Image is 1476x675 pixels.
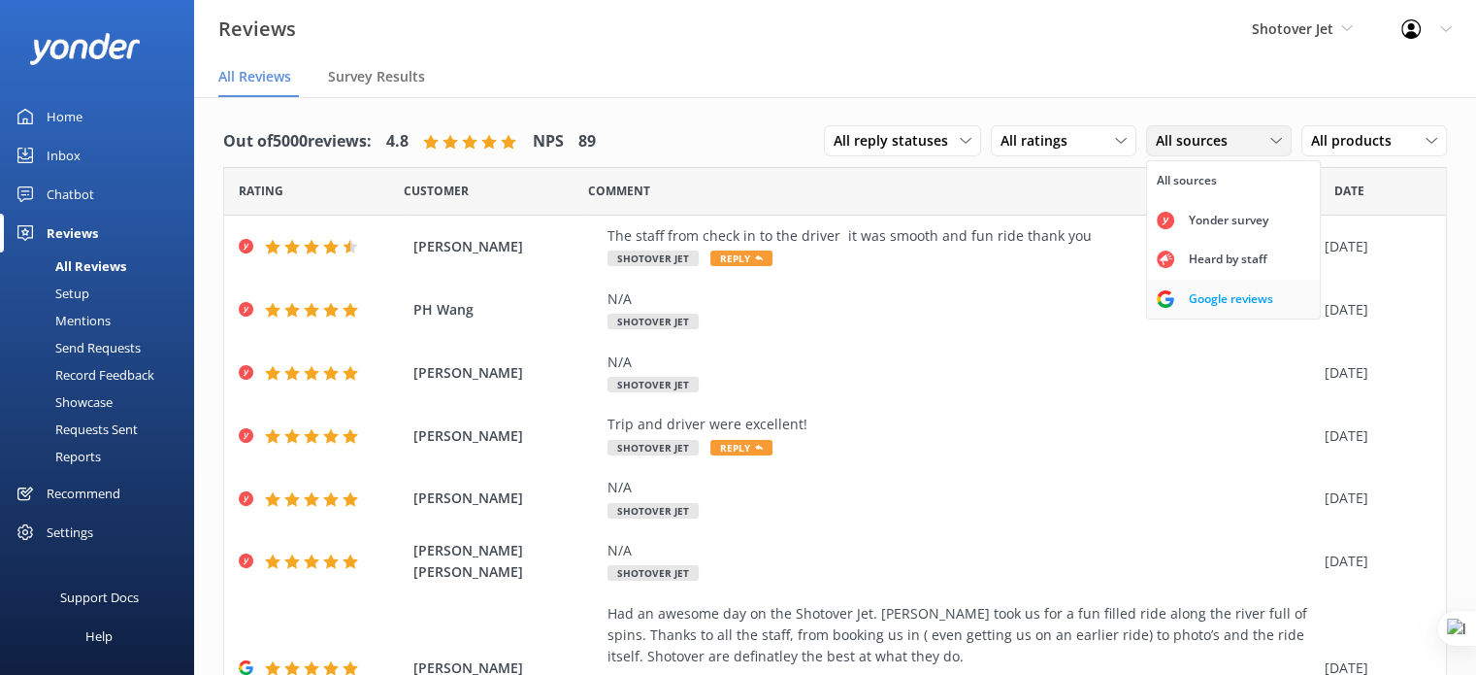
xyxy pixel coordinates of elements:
[607,225,1315,247] div: The staff from check in to the driver it was smooth and fun ride thank you
[607,352,1315,373] div: N/A
[239,182,283,200] span: Date
[1325,488,1422,509] div: [DATE]
[12,253,194,280] a: All Reviews
[60,578,139,617] div: Support Docs
[607,251,699,266] span: Shotover Jet
[218,67,291,86] span: All Reviews
[12,443,101,470] div: Reports
[12,253,126,280] div: All Reviews
[413,488,598,509] span: [PERSON_NAME]
[1174,250,1282,269] div: Heard by staff
[223,129,372,154] h4: Out of 5000 reviews:
[12,334,141,361] div: Send Requests
[12,443,194,470] a: Reports
[85,617,113,656] div: Help
[12,361,194,388] a: Record Feedback
[1174,211,1283,230] div: Yonder survey
[12,388,194,416] a: Showcase
[12,280,89,307] div: Setup
[1157,171,1217,190] div: All sources
[710,251,772,266] span: Reply
[12,416,138,443] div: Requests Sent
[47,214,98,253] div: Reviews
[578,129,596,154] h4: 89
[1156,130,1239,152] span: All sources
[29,33,141,65] img: yonder-white-logo.png
[413,236,598,257] span: [PERSON_NAME]
[328,67,425,86] span: Survey Results
[607,503,699,519] span: Shotover Jet
[1252,19,1333,38] span: Shotover Jet
[533,129,564,154] h4: NPS
[413,540,598,584] span: [PERSON_NAME] [PERSON_NAME]
[12,307,111,334] div: Mentions
[404,182,469,200] span: Date
[1325,551,1422,572] div: [DATE]
[413,299,598,321] span: PH Wang
[47,136,81,175] div: Inbox
[1325,236,1422,257] div: [DATE]
[607,540,1315,561] div: N/A
[1325,425,1422,447] div: [DATE]
[386,129,409,154] h4: 4.8
[47,175,94,214] div: Chatbot
[47,513,93,552] div: Settings
[1325,299,1422,321] div: [DATE]
[12,361,154,388] div: Record Feedback
[413,362,598,384] span: [PERSON_NAME]
[834,130,960,152] span: All reply statuses
[413,425,598,447] span: [PERSON_NAME]
[218,14,296,45] h3: Reviews
[607,414,1315,435] div: Trip and driver were excellent!
[47,474,120,513] div: Recommend
[607,477,1315,498] div: N/A
[1174,289,1288,309] div: Google reviews
[607,314,699,329] span: Shotover Jet
[607,565,699,581] span: Shotover Jet
[12,280,194,307] a: Setup
[47,97,82,136] div: Home
[1334,182,1364,200] span: Date
[1325,362,1422,384] div: [DATE]
[12,334,194,361] a: Send Requests
[12,416,194,443] a: Requests Sent
[588,182,650,200] span: Question
[607,288,1315,310] div: N/A
[1311,130,1403,152] span: All products
[12,388,113,416] div: Showcase
[710,440,772,456] span: Reply
[12,307,194,334] a: Mentions
[607,377,699,392] span: Shotover Jet
[1000,130,1079,152] span: All ratings
[607,440,699,456] span: Shotover Jet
